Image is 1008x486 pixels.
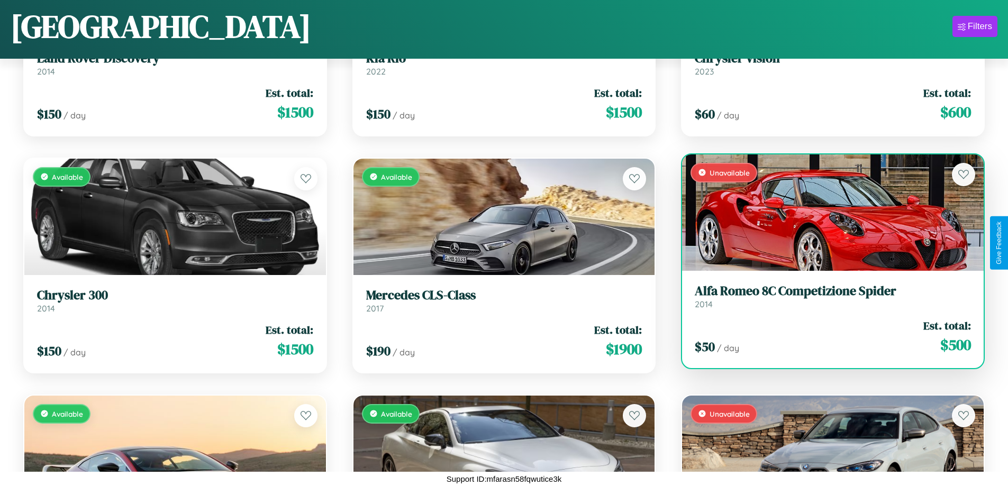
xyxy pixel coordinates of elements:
[277,102,313,123] span: $ 1500
[695,299,713,309] span: 2014
[37,66,55,77] span: 2014
[266,322,313,337] span: Est. total:
[37,288,313,314] a: Chrysler 3002014
[968,21,992,32] div: Filters
[63,110,86,121] span: / day
[606,102,642,123] span: $ 1500
[63,347,86,357] span: / day
[52,172,83,181] span: Available
[695,51,971,66] h3: Chrysler Vision
[695,51,971,77] a: Chrysler Vision2023
[717,110,739,121] span: / day
[366,303,384,314] span: 2017
[393,110,415,121] span: / day
[366,288,642,314] a: Mercedes CLS-Class2017
[606,338,642,360] span: $ 1900
[366,105,391,123] span: $ 150
[366,66,386,77] span: 2022
[52,409,83,418] span: Available
[37,105,61,123] span: $ 150
[695,105,715,123] span: $ 60
[923,85,971,100] span: Est. total:
[695,283,971,299] h3: Alfa Romeo 8C Competizione Spider
[710,409,750,418] span: Unavailable
[37,342,61,360] span: $ 150
[447,472,562,486] p: Support ID: mfarasn58fqwutice3k
[366,288,642,303] h3: Mercedes CLS-Class
[695,283,971,309] a: Alfa Romeo 8C Competizione Spider2014
[11,5,311,48] h1: [GEOGRAPHIC_DATA]
[594,85,642,100] span: Est. total:
[710,168,750,177] span: Unavailable
[923,318,971,333] span: Est. total:
[995,222,1003,264] div: Give Feedback
[717,343,739,353] span: / day
[381,172,412,181] span: Available
[366,51,642,77] a: Kia Rio2022
[37,51,313,77] a: Land Rover Discovery2014
[952,16,997,37] button: Filters
[277,338,313,360] span: $ 1500
[695,338,715,355] span: $ 50
[695,66,714,77] span: 2023
[393,347,415,357] span: / day
[37,303,55,314] span: 2014
[940,334,971,355] span: $ 500
[37,51,313,66] h3: Land Rover Discovery
[37,288,313,303] h3: Chrysler 300
[594,322,642,337] span: Est. total:
[366,51,642,66] h3: Kia Rio
[366,342,391,360] span: $ 190
[266,85,313,100] span: Est. total:
[940,102,971,123] span: $ 600
[381,409,412,418] span: Available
